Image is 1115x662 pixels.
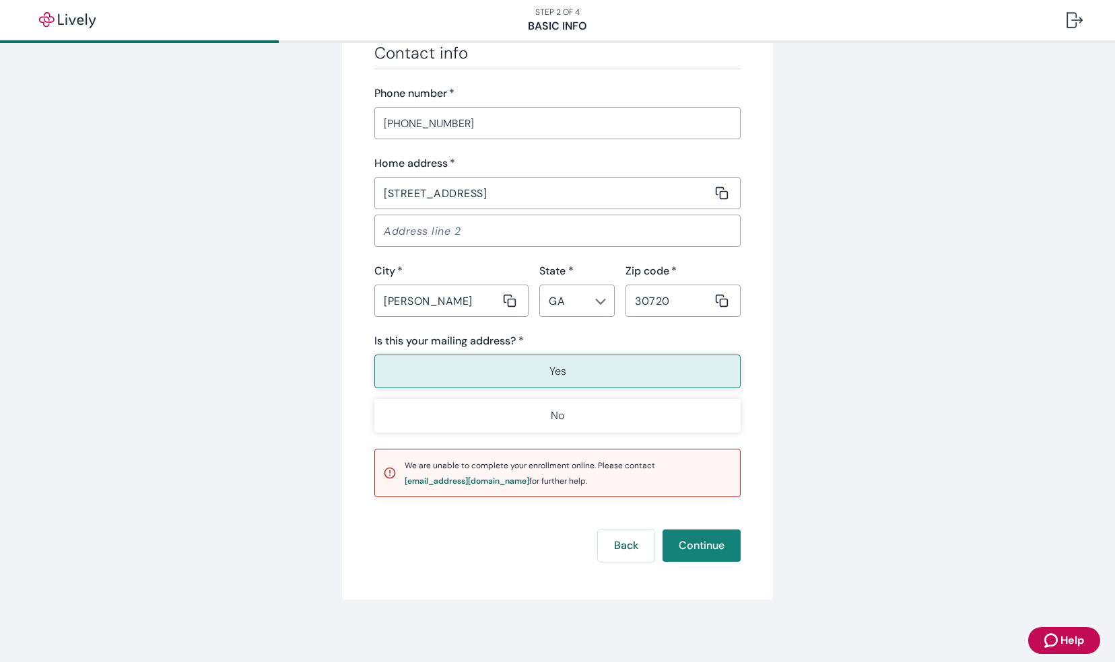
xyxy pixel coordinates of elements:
p: Yes [549,363,566,379]
input: -- [543,291,588,310]
button: No [374,399,741,433]
button: Continue [663,529,741,562]
div: [EMAIL_ADDRESS][DOMAIN_NAME] [405,477,529,485]
input: Address line 2 [374,217,741,244]
svg: Chevron icon [595,296,606,307]
button: Copy message content to clipboard [712,291,731,310]
input: City [374,287,500,314]
button: Yes [374,355,741,388]
label: State * [539,263,574,279]
button: Back [598,529,654,562]
input: (555) 555-5555 [374,110,741,137]
p: No [551,408,564,424]
input: Zip code [626,287,712,314]
button: Copy message content to clipboard [712,184,731,203]
svg: Zendesk support icon [1044,632,1060,649]
svg: Copy to clipboard [503,294,516,307]
button: Zendesk support iconHelp [1028,627,1100,654]
button: Open [594,295,607,308]
button: Log out [1056,4,1093,36]
button: Copy message content to clipboard [500,291,519,310]
h3: Contact info [374,43,741,63]
a: support email [405,477,529,485]
span: We are unable to complete your enrollment online. Please contact for further help. [405,460,655,486]
img: Lively [30,12,105,28]
label: Zip code [626,263,677,279]
input: Address line 1 [374,180,712,207]
span: Help [1060,632,1084,649]
label: Home address [374,155,455,172]
svg: Copy to clipboard [715,294,729,307]
label: Is this your mailing address? * [374,333,524,349]
svg: Copy to clipboard [715,186,729,200]
label: City [374,263,403,279]
label: Phone number [374,85,454,102]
